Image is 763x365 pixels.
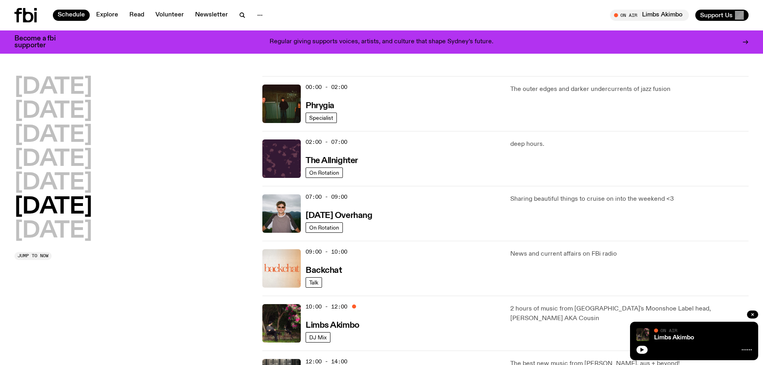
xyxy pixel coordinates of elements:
p: News and current affairs on FBi radio [510,249,749,259]
a: Read [125,10,149,21]
h3: Backchat [306,266,342,275]
h3: The Allnighter [306,157,358,165]
img: Jackson sits at an outdoor table, legs crossed and gazing at a black and brown dog also sitting a... [636,328,649,341]
a: The Allnighter [306,155,358,165]
button: [DATE] [14,196,92,218]
a: Specialist [306,113,337,123]
span: Jump to now [18,254,48,258]
a: Volunteer [151,10,189,21]
p: 2 hours of music from [GEOGRAPHIC_DATA]'s Moonshoe Label head, [PERSON_NAME] AKA Cousin [510,304,749,323]
span: On Rotation [309,169,339,175]
img: A greeny-grainy film photo of Bela, John and Bindi at night. They are standing in a backyard on g... [262,85,301,123]
a: Talk [306,277,322,288]
button: [DATE] [14,124,92,147]
p: deep hours. [510,139,749,149]
h3: Phrygia [306,102,334,110]
a: On Rotation [306,167,343,178]
p: Regular giving supports voices, artists, and culture that shape Sydney’s future. [270,38,493,46]
span: 07:00 - 09:00 [306,193,347,201]
a: Explore [91,10,123,21]
button: Support Us [695,10,749,21]
button: On AirLimbs Akimbo [610,10,689,21]
span: Support Us [700,12,733,19]
h3: Become a fbi supporter [14,35,66,49]
span: 09:00 - 10:00 [306,248,347,256]
span: Talk [309,279,318,285]
a: Limbs Akimbo [306,320,360,330]
button: [DATE] [14,172,92,194]
a: Newsletter [190,10,233,21]
a: Schedule [53,10,90,21]
p: The outer edges and darker undercurrents of jazz fusion [510,85,749,94]
button: Jump to now [14,252,52,260]
button: [DATE] [14,148,92,171]
a: DJ Mix [306,332,330,343]
span: On Air [660,328,677,333]
span: On Rotation [309,224,339,230]
a: [DATE] Overhang [306,210,372,220]
p: Sharing beautiful things to cruise on into the weekend <3 [510,194,749,204]
a: Phrygia [306,100,334,110]
a: On Rotation [306,222,343,233]
span: 02:00 - 07:00 [306,138,347,146]
a: Backchat [306,265,342,275]
span: 00:00 - 02:00 [306,83,347,91]
span: Specialist [309,115,333,121]
button: [DATE] [14,76,92,99]
img: Harrie Hastings stands in front of cloud-covered sky and rolling hills. He's wearing sunglasses a... [262,194,301,233]
button: [DATE] [14,220,92,242]
button: [DATE] [14,100,92,123]
h3: [DATE] Overhang [306,212,372,220]
span: DJ Mix [309,334,327,340]
a: Limbs Akimbo [654,335,694,341]
h3: Limbs Akimbo [306,321,360,330]
span: 10:00 - 12:00 [306,303,347,311]
img: Jackson sits at an outdoor table, legs crossed and gazing at a black and brown dog also sitting a... [262,304,301,343]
